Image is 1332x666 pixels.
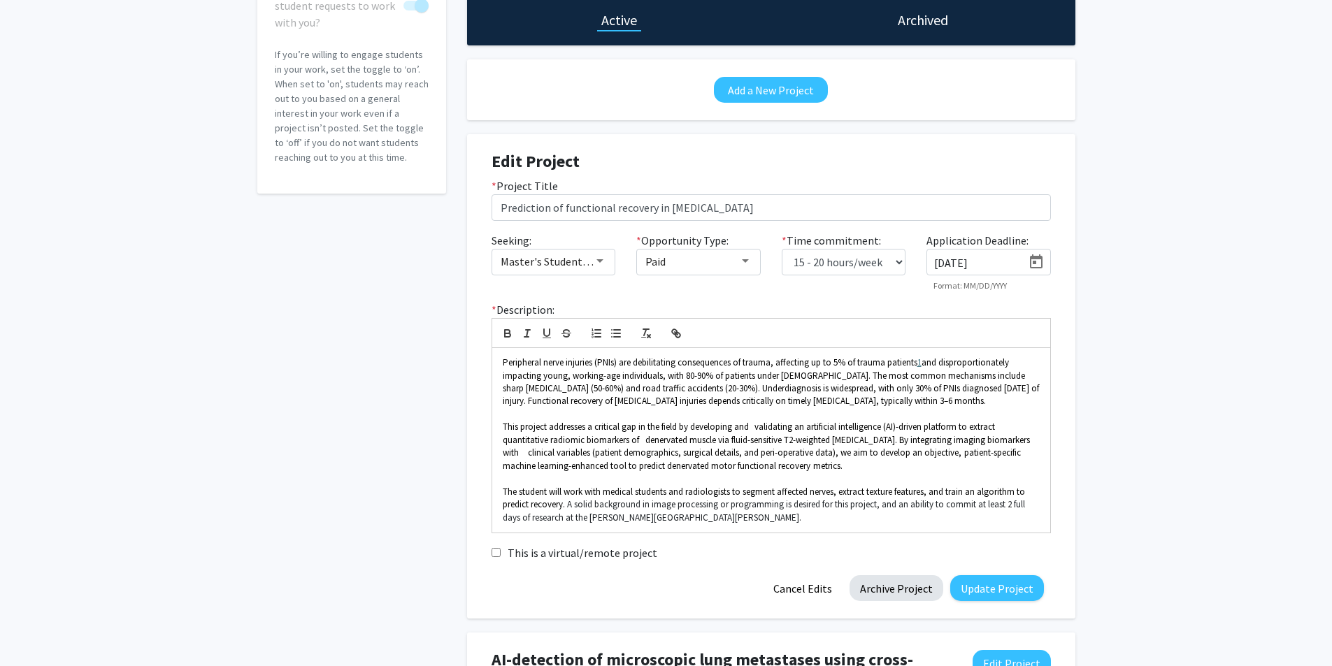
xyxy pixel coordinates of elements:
[503,486,1027,510] span: The student will work with medical students and radiologists to segment affected nerves, extract ...
[636,232,729,249] label: Opportunity Type:
[501,254,595,268] span: Master's Student(s)
[503,486,1040,524] p: A solid background in image processing or programming is desired for this project, and an ability...
[275,48,429,165] p: If you’re willing to engage students in your work, set the toggle to ‘on’. When set to 'on', stud...
[492,150,580,172] strong: Edit Project
[492,178,558,194] label: Project Title
[898,10,948,30] h1: Archived
[503,356,917,368] span: Peripheral nerve injuries (PNIs) are debilitating consequences of trauma, affecting up to 5% of t...
[503,447,1023,471] span: patient-specific machine learning-enhanced tool to predict denervated motor functional recovery
[503,356,1041,407] span: and disproportionately impacting young, working-age individuals, with 80-90% of patients under [D...
[508,544,657,561] label: This is a virtual/remote project
[1022,249,1050,275] button: Open calendar
[492,232,531,249] label: Seeking:
[601,10,637,30] h1: Active
[850,575,943,601] button: Archive Project
[503,421,997,445] span: validating an artificial intelligence (AI)-driven platform to extract quantitative radiomic bioma...
[645,254,666,268] span: Paid
[782,232,881,249] label: Time commitment:
[950,575,1044,601] button: Update Project
[528,447,961,458] span: clinical variables (patient demographics, surgical details, and peri-operative data), we aim to d...
[492,301,554,318] label: Description:
[503,434,1032,458] span: denervated muscle via fluid-sensitive T2-weighted [MEDICAL_DATA]. By integrating imaging biomarke...
[763,575,843,601] button: Cancel Edits
[933,281,1007,291] mat-hint: Format: MM/DD/YYYY
[813,460,843,472] span: metrics.
[917,356,922,368] a: 1
[503,421,749,433] span: This project addresses a critical gap in the field by developing and
[714,77,828,103] button: Add a New Project
[10,603,59,656] iframe: Chat
[926,232,1029,249] label: Application Deadline:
